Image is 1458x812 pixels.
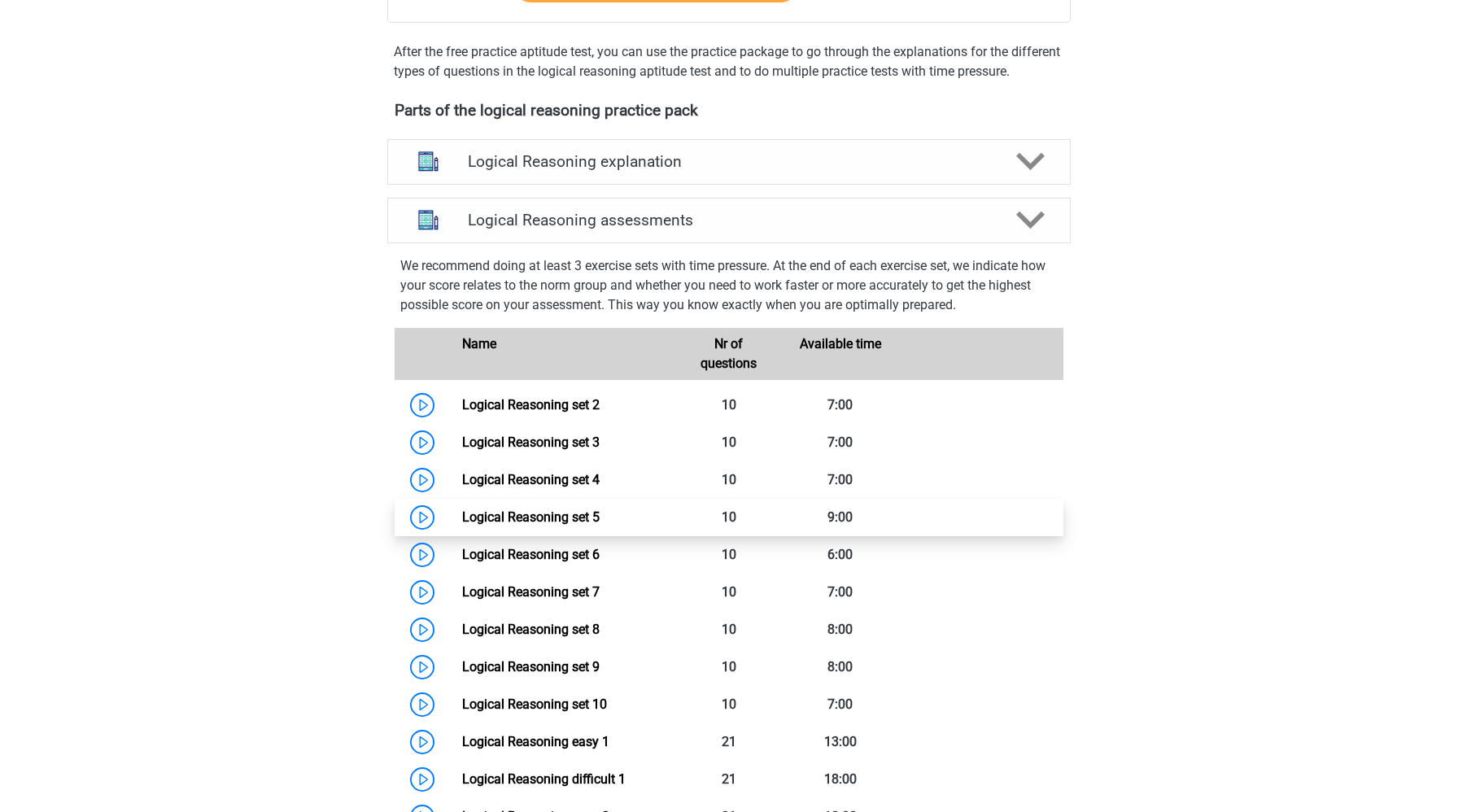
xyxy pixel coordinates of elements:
div: After the free practice aptitude test, you can use the practice package to go through the explana... [387,42,1071,81]
a: Logical Reasoning set 6 [462,547,600,562]
div: Available time [784,334,896,373]
a: Logical Reasoning set 9 [462,659,600,674]
h4: Logical Reasoning assessments [468,211,990,229]
a: Logical Reasoning set 5 [462,509,600,525]
div: Nr of questions [673,334,784,373]
a: assessments Logical Reasoning assessments [381,198,1077,243]
a: Logical Reasoning set 4 [462,472,600,487]
p: We recommend doing at least 3 exercise sets with time pressure. At the end of each exercise set, ... [400,256,1058,315]
a: Logical Reasoning set 3 [462,434,600,450]
a: Logical Reasoning easy 1 [462,734,609,749]
h4: Parts of the logical reasoning practice pack [395,101,1063,120]
div: Name [450,334,673,373]
img: logical reasoning assessments [408,199,449,241]
h4: Logical Reasoning explanation [468,152,990,171]
a: explanations Logical Reasoning explanation [381,139,1077,185]
a: Logical Reasoning set 8 [462,622,600,637]
img: logical reasoning explanations [408,141,449,182]
a: Logical Reasoning difficult 1 [462,771,626,787]
a: Logical Reasoning set 2 [462,397,600,413]
a: Logical Reasoning set 10 [462,696,607,712]
a: Logical Reasoning set 7 [462,584,600,600]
